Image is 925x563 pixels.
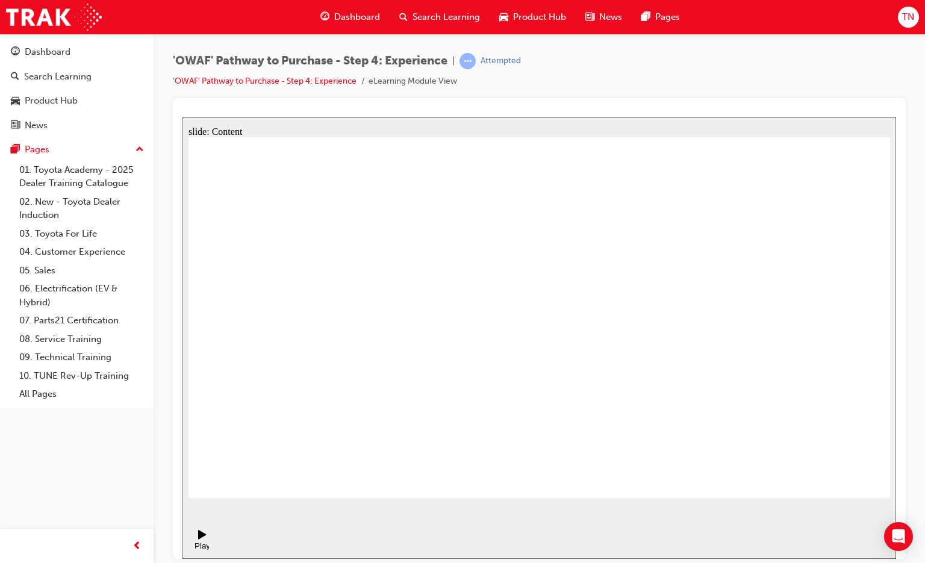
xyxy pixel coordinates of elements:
[513,10,566,24] span: Product Hub
[25,45,70,59] div: Dashboard
[14,243,149,261] a: 04. Customer Experience
[902,10,914,24] span: TN
[641,10,650,25] span: pages-icon
[311,5,390,30] a: guage-iconDashboard
[5,138,149,161] button: Pages
[14,279,149,311] a: 06. Electrification (EV & Hybrid)
[14,193,149,225] a: 02. New - Toyota Dealer Induction
[24,70,92,84] div: Search Learning
[14,225,149,243] a: 03. Toyota For Life
[11,72,19,82] span: search-icon
[14,311,149,330] a: 07. Parts21 Certification
[5,90,149,112] a: Product Hub
[369,75,457,89] li: eLearning Module View
[576,5,632,30] a: news-iconNews
[25,94,78,108] div: Product Hub
[632,5,690,30] a: pages-iconPages
[25,143,49,157] div: Pages
[14,161,149,193] a: 01. Toyota Academy - 2025 Dealer Training Catalogue
[452,54,455,68] span: |
[5,66,149,88] a: Search Learning
[14,348,149,367] a: 09. Technical Training
[6,4,102,31] img: Trak
[173,54,447,68] span: 'OWAF' Pathway to Purchase - Step 4: Experience
[5,41,149,63] a: Dashboard
[11,47,20,58] span: guage-icon
[5,39,149,138] button: DashboardSearch LearningProduct HubNews
[132,539,142,554] span: prev-icon
[135,142,144,158] span: up-icon
[390,5,490,30] a: search-iconSearch Learning
[14,385,149,403] a: All Pages
[490,5,576,30] a: car-iconProduct Hub
[11,96,20,107] span: car-icon
[14,367,149,385] a: 10. TUNE Rev-Up Training
[25,119,48,132] div: News
[481,55,521,67] div: Attempted
[14,261,149,280] a: 05. Sales
[14,330,149,349] a: 08. Service Training
[6,402,26,441] div: playback controls
[499,10,508,25] span: car-icon
[173,76,357,86] a: 'OWAF' Pathway to Purchase - Step 4: Experience
[884,522,913,551] div: Open Intercom Messenger
[320,10,329,25] span: guage-icon
[585,10,594,25] span: news-icon
[655,10,680,24] span: Pages
[898,7,919,28] button: TN
[599,10,622,24] span: News
[399,10,408,25] span: search-icon
[11,145,20,155] span: pages-icon
[334,10,380,24] span: Dashboard
[459,53,476,69] span: learningRecordVerb_ATTEMPT-icon
[10,424,30,442] div: Play (Ctrl+Alt+P)
[6,412,26,432] button: Play (Ctrl+Alt+P)
[413,10,480,24] span: Search Learning
[11,120,20,131] span: news-icon
[5,114,149,137] a: News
